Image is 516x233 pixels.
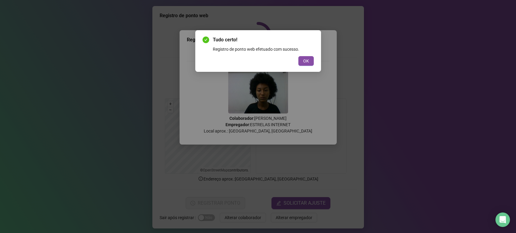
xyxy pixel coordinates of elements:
[203,37,209,43] span: check-circle
[298,56,314,66] button: OK
[213,46,314,53] div: Registro de ponto web efetuado com sucesso.
[495,212,510,227] div: Open Intercom Messenger
[213,36,314,43] span: Tudo certo!
[303,58,309,64] span: OK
